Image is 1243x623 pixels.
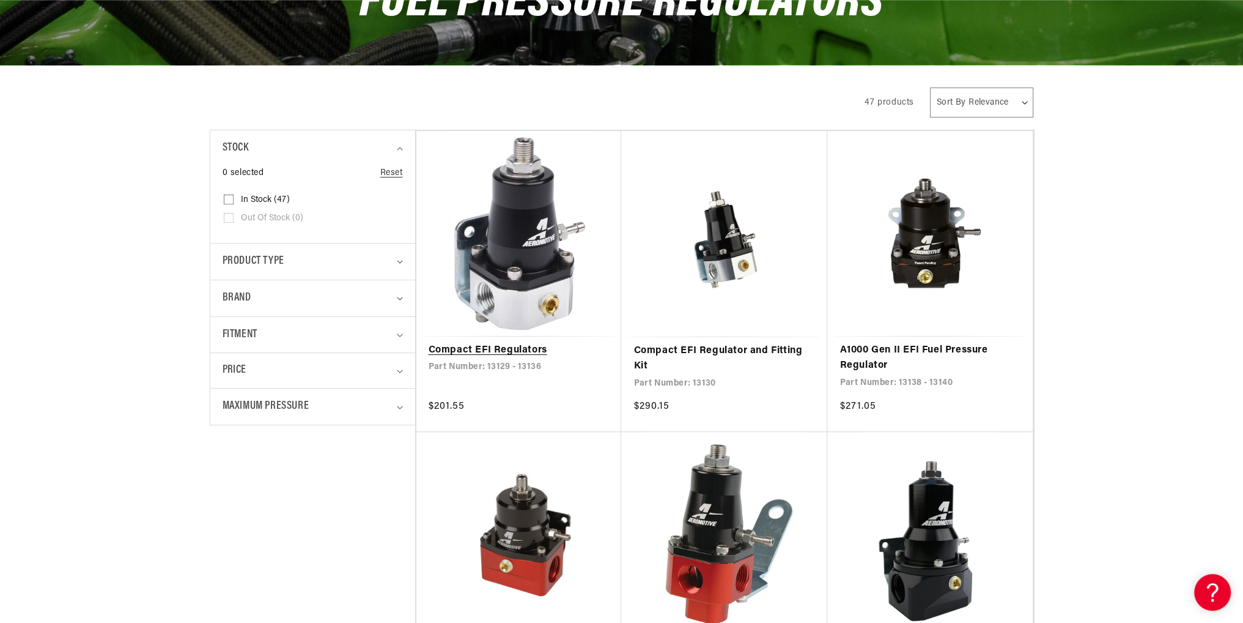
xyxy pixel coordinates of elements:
[223,389,403,425] summary: Maximum Pressure (0 selected)
[223,353,403,388] summary: Price
[223,280,403,316] summary: Brand (0 selected)
[241,213,303,224] span: Out of stock (0)
[429,343,610,359] a: Compact EFI Regulators
[223,140,249,157] span: Stock
[241,195,290,206] span: In stock (47)
[223,244,403,280] summary: Product type (0 selected)
[223,398,309,416] span: Maximum Pressure
[380,166,403,180] a: Reset
[223,130,403,166] summary: Stock (0 selected)
[223,326,257,344] span: Fitment
[223,253,284,270] span: Product type
[223,362,246,379] span: Price
[223,166,264,180] span: 0 selected
[223,289,251,307] span: Brand
[865,98,914,107] span: 47 products
[633,343,815,375] a: Compact EFI Regulator and Fitting Kit
[839,343,1020,374] a: A1000 Gen II EFI Fuel Pressure Regulator
[223,317,403,353] summary: Fitment (0 selected)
